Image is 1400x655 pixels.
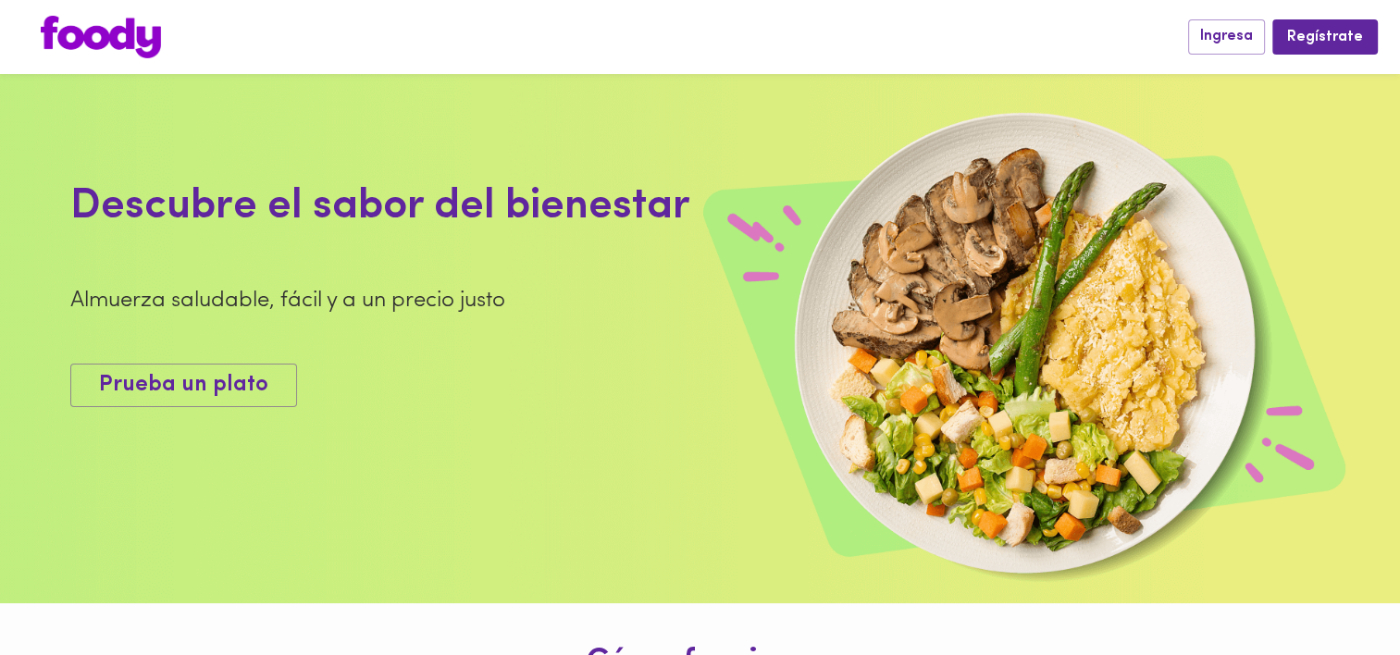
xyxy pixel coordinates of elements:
div: Almuerza saludable, fácil y a un precio justo [70,285,911,316]
img: logo.png [41,16,161,58]
iframe: Messagebird Livechat Widget [1018,11,1381,636]
button: Prueba un plato [70,364,297,407]
span: Prueba un plato [99,372,268,399]
div: Descubre el sabor del bienestar [70,177,911,238]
